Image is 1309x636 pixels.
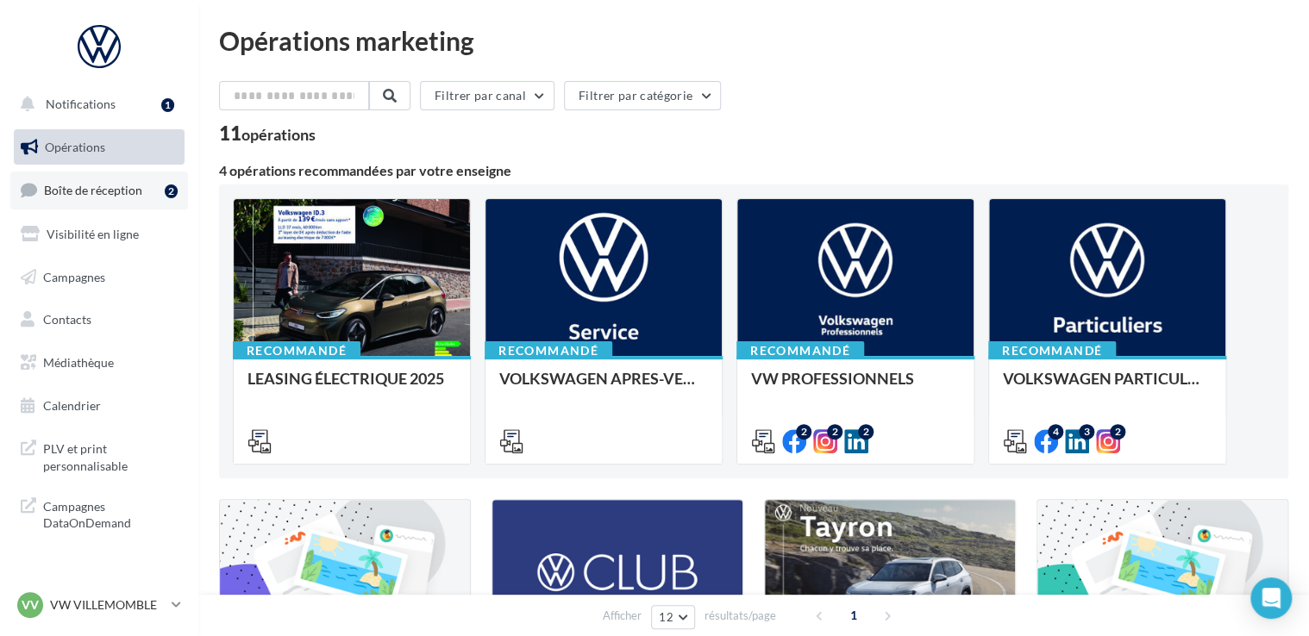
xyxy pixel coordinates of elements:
span: 1 [840,602,867,629]
span: Afficher [603,608,642,624]
a: PLV et print personnalisable [10,430,188,481]
a: Visibilité en ligne [10,216,188,253]
div: Open Intercom Messenger [1250,577,1292,619]
a: Boîte de réception2 [10,171,188,209]
div: Recommandé [485,341,612,360]
a: VV VW VILLEMOMBLE [14,589,185,621]
div: Recommandé [233,341,360,360]
span: Médiathèque [43,355,114,370]
div: Recommandé [736,341,864,360]
div: 2 [796,424,811,440]
button: Filtrer par canal [420,81,554,110]
span: Contacts [43,312,91,327]
a: Campagnes [10,259,188,296]
div: 2 [827,424,842,440]
a: Contacts [10,302,188,338]
span: Campagnes DataOnDemand [43,495,178,532]
div: 4 [1048,424,1063,440]
div: LEASING ÉLECTRIQUE 2025 [247,370,456,404]
p: VW VILLEMOMBLE [50,596,165,614]
span: Visibilité en ligne [47,227,139,241]
button: 12 [651,605,695,629]
span: VV [22,596,39,614]
div: VOLKSWAGEN PARTICULIER [1003,370,1212,404]
div: 3 [1079,424,1094,440]
div: 4 opérations recommandées par votre enseigne [219,164,1288,178]
a: Médiathèque [10,345,188,381]
span: Boîte de réception [44,183,142,197]
span: résultats/page [705,608,776,624]
div: opérations [241,127,316,142]
div: 11 [219,124,316,143]
a: Campagnes DataOnDemand [10,488,188,539]
a: Calendrier [10,388,188,424]
a: Opérations [10,129,188,165]
div: 2 [1110,424,1125,440]
div: Opérations marketing [219,28,1288,53]
div: 1 [161,98,174,112]
span: Calendrier [43,398,101,413]
div: Recommandé [988,341,1116,360]
button: Notifications 1 [10,86,181,122]
span: 12 [659,610,673,624]
div: 2 [165,184,178,198]
div: 2 [858,424,874,440]
span: PLV et print personnalisable [43,437,178,474]
span: Campagnes [43,269,105,284]
div: VW PROFESSIONNELS [751,370,960,404]
div: VOLKSWAGEN APRES-VENTE [499,370,708,404]
button: Filtrer par catégorie [564,81,721,110]
span: Opérations [45,140,105,154]
span: Notifications [46,97,116,111]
